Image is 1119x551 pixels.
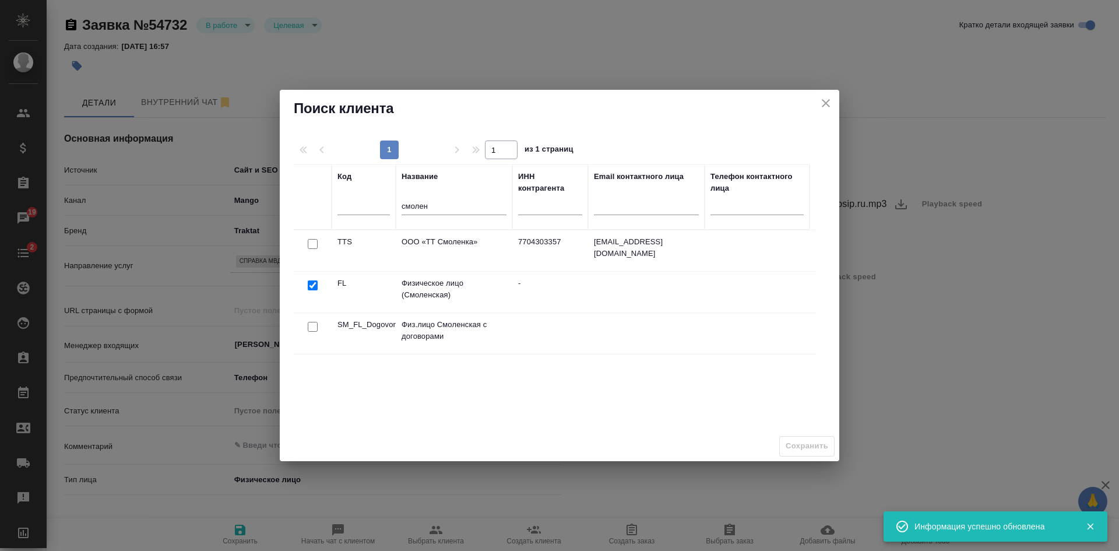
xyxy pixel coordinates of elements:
p: ООО «ТТ Смоленка» [402,236,506,248]
td: FL [332,272,396,313]
td: TTS [332,230,396,271]
div: Информация успешно обновлена [914,521,1068,532]
div: Телефон контактного лица [710,171,804,194]
button: close [817,94,835,112]
td: - [512,272,588,313]
h2: Поиск клиента [294,99,825,118]
p: [EMAIL_ADDRESS][DOMAIN_NAME] [594,236,699,259]
p: Физ.лицо Смоленская с договорами [402,319,506,342]
div: ИНН контрагента [518,171,582,194]
div: Название [402,171,438,183]
div: Код [337,171,351,183]
div: Email контактного лица [594,171,684,183]
button: Закрыть [1078,521,1102,532]
span: Выберите клиента [779,436,835,457]
p: Физическое лицо (Смоленская) [402,278,506,301]
span: из 1 страниц [525,142,573,159]
td: SM_FL_Dogovory [332,313,396,354]
td: 7704303357 [512,230,588,271]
